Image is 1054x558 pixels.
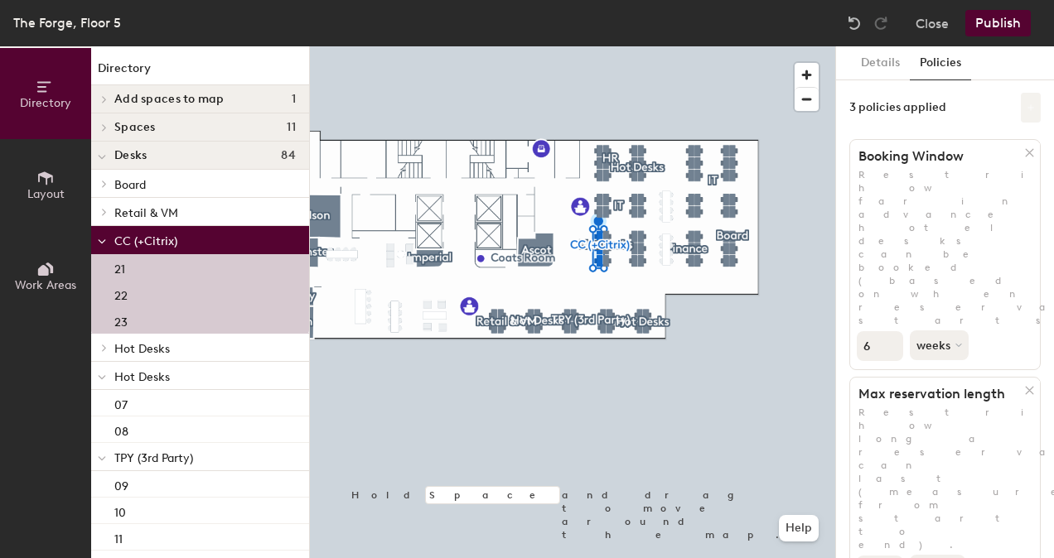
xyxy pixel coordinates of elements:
[15,278,76,292] span: Work Areas
[292,93,296,106] span: 1
[287,121,296,134] span: 11
[910,330,969,360] button: weeks
[849,101,946,114] div: 3 policies applied
[114,284,128,303] p: 22
[114,93,225,106] span: Add spaces to map
[916,10,949,36] button: Close
[114,206,178,220] span: Retail & VM
[114,342,170,356] span: Hot Desks
[13,12,121,33] div: The Forge, Floor 5
[851,46,910,80] button: Details
[114,234,177,248] span: CC (+Citrix)
[114,501,126,520] p: 10
[114,257,125,277] p: 21
[965,10,1031,36] button: Publish
[846,15,863,31] img: Undo
[114,121,156,134] span: Spaces
[91,60,309,85] h1: Directory
[114,370,170,384] span: Hot Desks
[114,451,193,465] span: TPY (3rd Party)
[114,149,147,162] span: Desks
[114,420,128,439] p: 08
[910,46,971,80] button: Policies
[850,148,1025,165] h1: Booking Window
[850,386,1025,402] h1: Max reservation length
[114,474,128,493] p: 09
[281,149,296,162] span: 84
[114,178,146,192] span: Board
[114,527,123,546] p: 11
[850,406,1040,551] p: Restrict how long a reservation can last (measured from start to end).
[850,168,1040,327] p: Restrict how far in advance hotel desks can be booked (based on when reservation starts).
[873,15,889,31] img: Redo
[114,310,128,330] p: 23
[20,96,71,110] span: Directory
[114,393,128,412] p: 07
[779,515,819,541] button: Help
[27,187,65,201] span: Layout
